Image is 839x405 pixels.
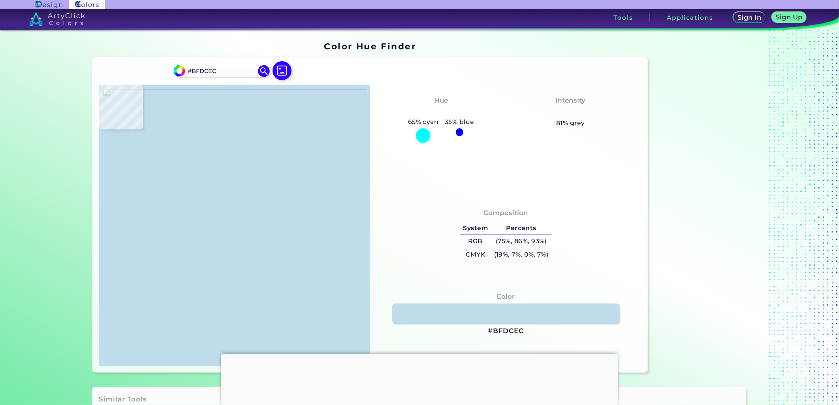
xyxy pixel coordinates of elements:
h5: 65% cyan [405,117,442,127]
h5: Percents [491,222,551,235]
h5: 81% grey [556,118,585,128]
h4: Color [497,291,515,302]
h5: (75%, 86%, 93%) [491,235,551,248]
h5: 35% blue [442,117,477,127]
iframe: Advertisement [221,354,618,403]
h5: CMYK [460,248,491,261]
a: Sign Up [773,13,805,22]
h3: Applications [667,15,713,21]
input: type color.. [185,66,258,76]
img: icon picture [273,61,292,80]
h4: Intensity [555,95,585,106]
h5: Sign Up [777,14,801,20]
a: Sign In [735,13,764,22]
iframe: Advertisement [651,38,750,376]
img: ArtyClick Design logo [36,1,62,8]
h5: (19%, 7%, 0%, 7%) [491,248,551,261]
h3: Similar Tools [99,395,147,404]
h5: Sign In [739,15,760,21]
h4: Hue [434,95,448,106]
h1: Color Hue Finder [324,40,416,52]
h5: RGB [460,235,491,248]
h3: Tools [614,15,633,21]
img: logo_artyclick_colors_white.svg [29,12,85,26]
img: 1053c039-147c-47a5-9bdd-f8830af629e0 [103,89,366,362]
h3: Bluish Cyan [416,107,467,117]
h3: #BFDCEC [488,326,524,336]
h3: Pale [559,107,582,117]
h5: System [460,222,491,235]
img: icon search [258,65,270,77]
h4: Composition [483,207,528,219]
